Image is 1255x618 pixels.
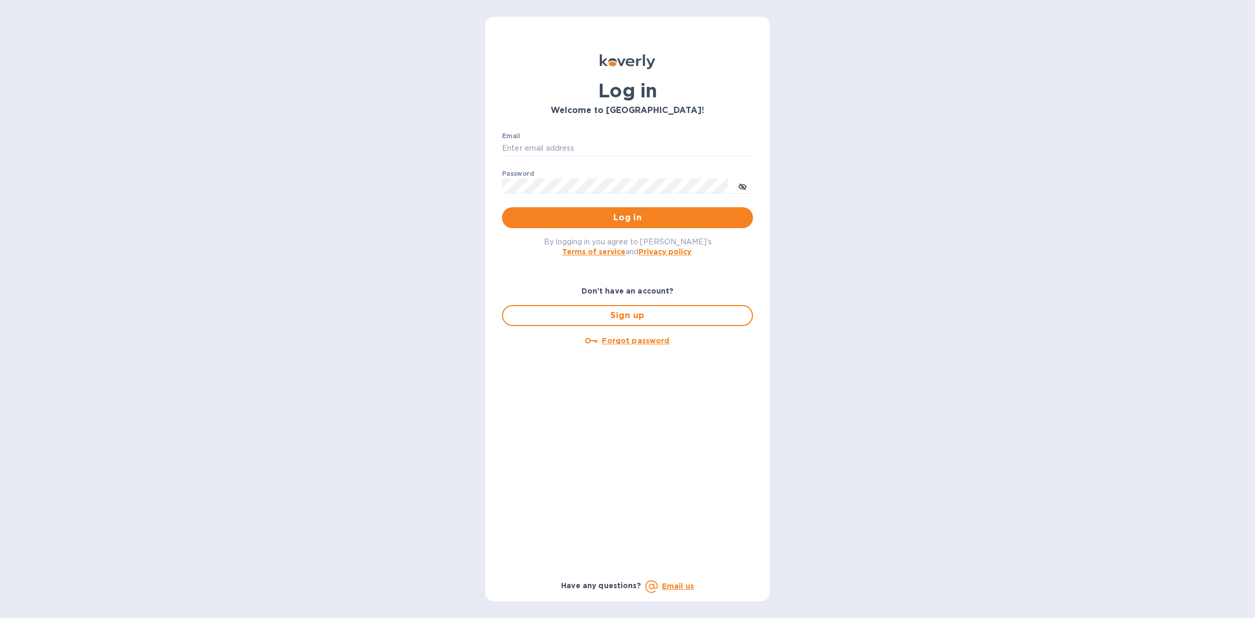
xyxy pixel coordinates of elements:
[600,54,655,69] img: Koverly
[602,336,669,345] u: Forgot password
[561,581,641,590] b: Have any questions?
[562,248,625,256] a: Terms of service
[732,175,753,196] button: toggle password visibility
[662,582,694,590] a: Email us
[638,248,691,256] a: Privacy policy
[502,106,753,116] h3: Welcome to [GEOGRAPHIC_DATA]!
[502,171,534,177] label: Password
[502,207,753,228] button: Log in
[502,141,753,156] input: Enter email address
[502,305,753,326] button: Sign up
[581,287,674,295] b: Don't have an account?
[510,211,745,224] span: Log in
[502,133,520,139] label: Email
[511,309,744,322] span: Sign up
[544,238,712,256] span: By logging in you agree to [PERSON_NAME]'s and .
[502,80,753,102] h1: Log in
